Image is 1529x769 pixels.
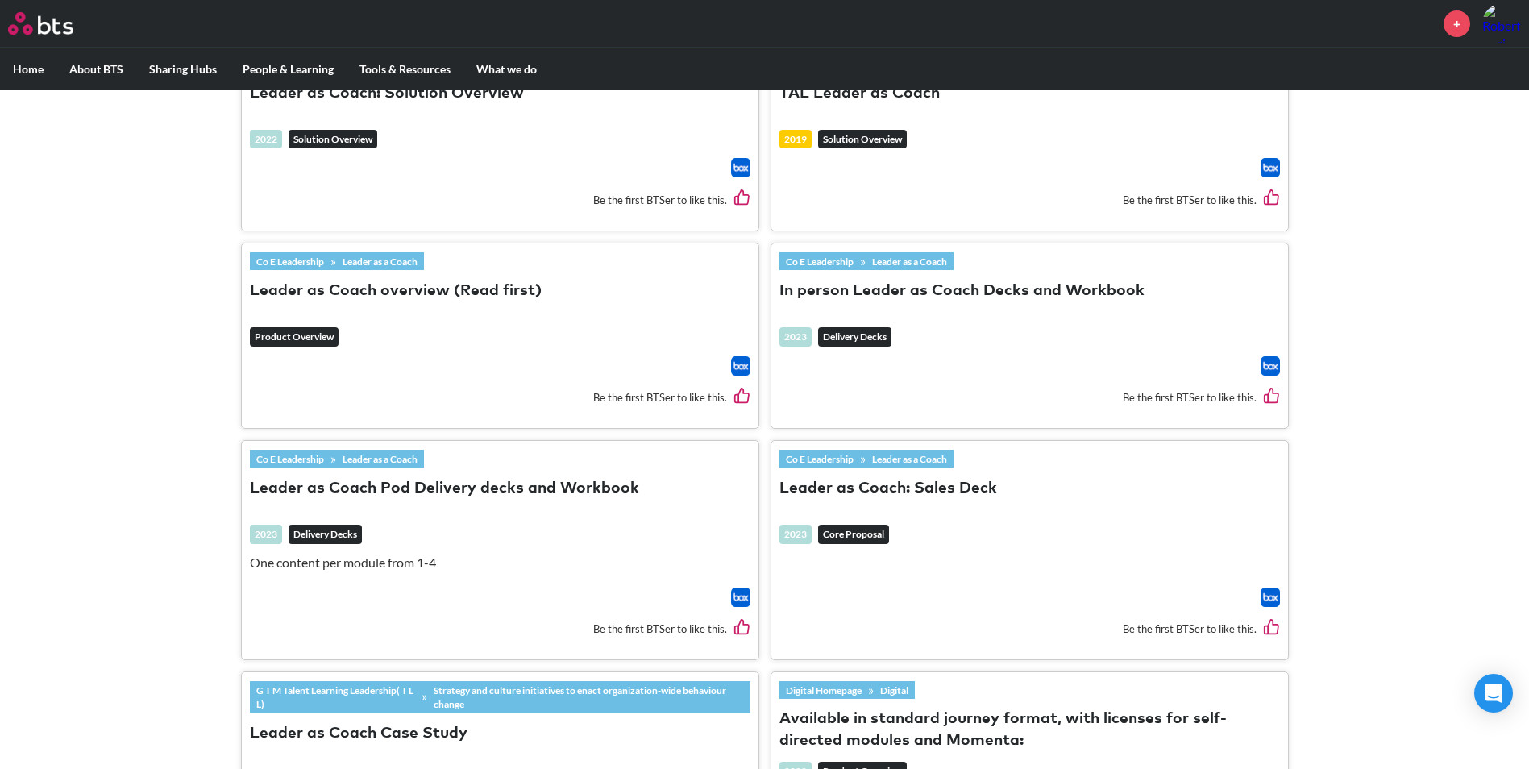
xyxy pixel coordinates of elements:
[818,130,907,149] em: Solution Overview
[56,48,136,90] label: About BTS
[779,327,812,347] div: 2023
[779,252,954,270] div: »
[1261,158,1280,177] a: Download file from Box
[230,48,347,90] label: People & Learning
[731,356,750,376] img: Box logo
[779,83,940,105] button: TAL Leader as Coach
[874,681,915,699] a: Digital
[1444,10,1470,37] a: +
[1482,4,1521,43] img: Roberto Burigo
[250,376,750,420] div: Be the first BTSer to like this.
[347,48,463,90] label: Tools & Resources
[779,450,860,468] a: Co E Leadership
[1261,356,1280,376] a: Download file from Box
[779,376,1280,420] div: Be the first BTSer to like this.
[731,588,750,607] a: Download file from Box
[250,281,542,302] button: Leader as Coach overview (Read first)
[250,83,524,105] button: Leader as Coach: Solution Overview
[250,723,467,745] button: Leader as Coach Case Study
[866,450,954,468] a: Leader as a Coach
[731,158,750,177] a: Download file from Box
[1261,588,1280,607] img: Box logo
[1261,356,1280,376] img: Box logo
[731,588,750,607] img: Box logo
[779,130,812,149] div: 2019
[8,12,103,35] a: Go home
[779,525,812,544] div: 2023
[250,252,330,270] a: Co E Leadership
[1482,4,1521,43] a: Profile
[250,450,330,468] a: Co E Leadership
[8,12,73,35] img: BTS Logo
[250,450,424,468] div: »
[250,327,339,347] em: Product Overview
[779,281,1145,302] button: In person Leader as Coach Decks and Workbook
[818,327,891,347] em: Delivery Decks
[731,158,750,177] img: Box logo
[427,681,750,713] a: Strategy and culture initiatives to enact organization-wide behaviour change
[1474,674,1513,713] div: Open Intercom Messenger
[250,681,422,713] a: G T M Talent Learning Leadership( T L L)
[779,252,860,270] a: Co E Leadership
[336,450,424,468] a: Leader as a Coach
[289,130,377,149] em: Solution Overview
[818,525,889,544] em: Core Proposal
[250,554,750,572] p: One content per module from 1-4
[1261,158,1280,177] img: Box logo
[1261,588,1280,607] a: Download file from Box
[866,252,954,270] a: Leader as a Coach
[250,252,424,270] div: »
[779,450,954,468] div: »
[250,525,282,544] div: 2023
[136,48,230,90] label: Sharing Hubs
[779,478,997,500] button: Leader as Coach: Sales Deck
[731,356,750,376] a: Download file from Box
[250,607,750,651] div: Be the first BTSer to like this.
[463,48,550,90] label: What we do
[779,681,868,699] a: Digital Homepage
[250,177,750,222] div: Be the first BTSer to like this.
[779,607,1280,651] div: Be the first BTSer to like this.
[250,681,750,713] div: »
[250,478,639,500] button: Leader as Coach Pod Delivery decks and Workbook
[336,252,424,270] a: Leader as a Coach
[779,177,1280,222] div: Be the first BTSer to like this.
[250,130,282,149] div: 2022
[289,525,362,544] em: Delivery Decks
[779,681,915,699] div: »
[779,709,1280,752] button: Available in standard journey format, with licenses for self-directed modules and Momenta:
